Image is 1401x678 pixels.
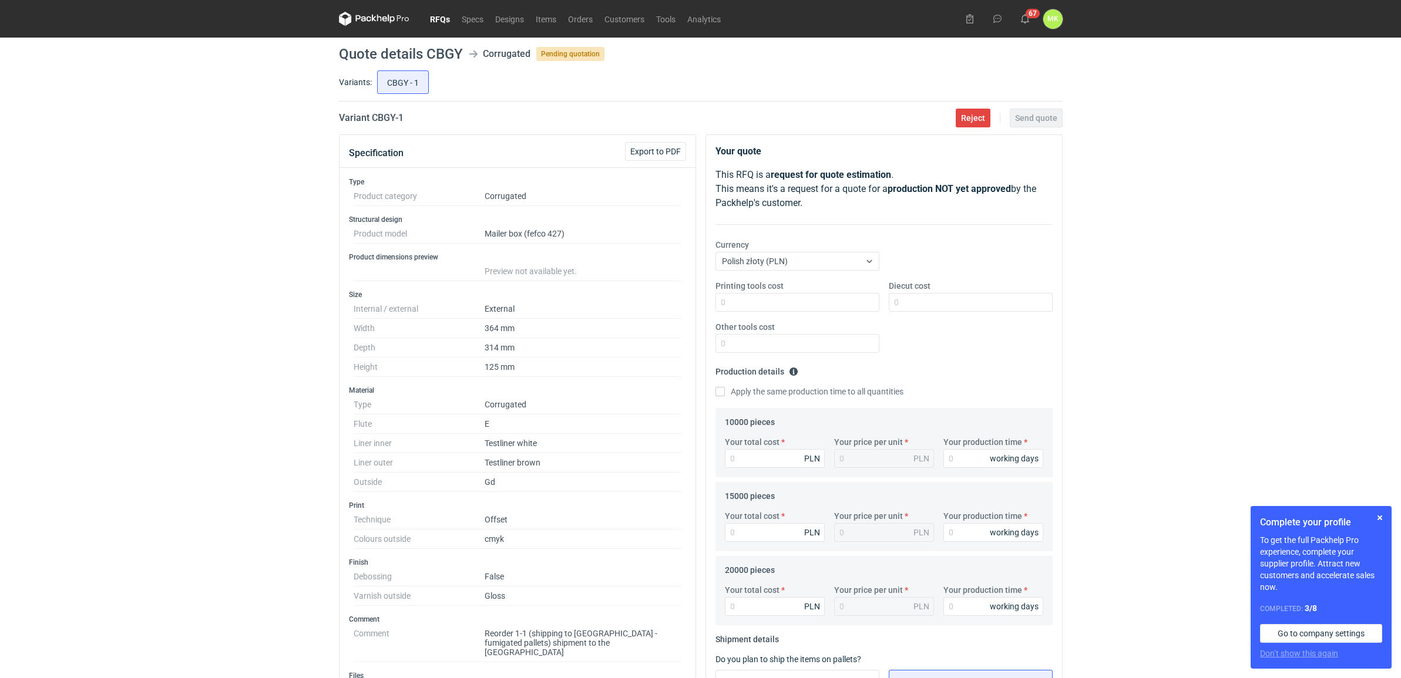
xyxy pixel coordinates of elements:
input: 0 [725,449,825,468]
button: Export to PDF [625,142,686,161]
dt: Depth [354,338,485,357]
h3: Finish [349,558,686,567]
button: Don’t show this again [1260,647,1338,659]
label: Your total cost [725,436,780,448]
div: Martyna Kasperska [1043,9,1063,29]
dd: Corrugated [485,395,681,414]
h1: Complete your profile [1260,515,1382,529]
dd: E [485,414,681,434]
dd: Corrugated [485,187,681,206]
dt: Flute [354,414,485,434]
div: Completed: [1260,602,1382,615]
dd: cmyk [485,529,681,549]
div: PLN [804,601,820,612]
legend: Production details [715,362,798,376]
dt: Varnish outside [354,586,485,606]
span: Send quote [1015,114,1057,122]
label: Your price per unit [834,436,903,448]
button: Reject [956,109,990,127]
button: Specification [349,139,404,167]
span: Pending quotation [536,47,604,61]
a: RFQs [424,12,456,26]
div: PLN [913,527,929,538]
div: PLN [913,601,929,612]
label: Your price per unit [834,510,903,522]
input: 0 [943,523,1043,542]
div: Corrugated [483,47,530,61]
span: Preview not available yet. [485,267,577,276]
h3: Material [349,386,686,395]
strong: 3 / 8 [1305,603,1317,613]
div: working days [990,527,1039,538]
legend: 20000 pieces [725,561,775,575]
a: Customers [599,12,650,26]
h2: Variant CBGY - 1 [339,111,404,125]
label: Your production time [943,436,1022,448]
h3: Print [349,501,686,510]
strong: request for quote estimation [771,169,891,180]
dt: Width [354,319,485,338]
label: Your total cost [725,584,780,596]
dt: Liner inner [354,434,485,453]
span: Polish złoty (PLN) [722,257,788,266]
strong: production NOT yet approved [888,183,1011,194]
label: Diecut cost [889,280,930,292]
dt: Product model [354,224,485,244]
span: Reject [961,114,985,122]
dd: Mailer box (fefco 427) [485,224,681,244]
label: Printing tools cost [715,280,784,292]
a: Tools [650,12,681,26]
div: working days [990,601,1039,612]
legend: Shipment details [715,630,779,644]
legend: 15000 pieces [725,487,775,501]
legend: 10000 pieces [725,413,775,427]
div: PLN [804,453,820,464]
dt: Comment [354,624,485,662]
label: Apply the same production time to all quantities [715,386,903,397]
button: Send quote [1010,109,1063,127]
input: 0 [725,597,825,616]
dt: Colours outside [354,529,485,549]
div: PLN [913,453,929,464]
a: Orders [562,12,599,26]
h3: Product dimensions preview [349,252,686,262]
dd: False [485,567,681,586]
h3: Type [349,177,686,187]
button: MK [1043,9,1063,29]
a: Go to company settings [1260,624,1382,643]
dd: Testliner white [485,434,681,453]
label: Your production time [943,510,1022,522]
a: Specs [456,12,489,26]
dt: Outside [354,473,485,492]
strong: Your quote [715,146,761,157]
input: 0 [943,449,1043,468]
dt: Liner outer [354,453,485,473]
a: Analytics [681,12,727,26]
dd: 364 mm [485,319,681,338]
div: PLN [804,527,820,538]
dt: Height [354,357,485,377]
label: Your price per unit [834,584,903,596]
label: Your production time [943,584,1022,596]
dt: Type [354,395,485,414]
a: Designs [489,12,530,26]
h3: Comment [349,615,686,624]
dd: External [485,299,681,319]
h3: Structural design [349,215,686,224]
h3: Size [349,290,686,299]
label: CBGY - 1 [377,70,429,94]
dt: Internal / external [354,299,485,319]
button: 67 [1016,9,1034,28]
h1: Quote details CBGY [339,47,463,61]
dt: Product category [354,187,485,206]
input: 0 [715,334,879,353]
dd: Offset [485,510,681,529]
div: working days [990,453,1039,464]
dt: Technique [354,510,485,529]
input: 0 [943,597,1043,616]
dd: 314 mm [485,338,681,357]
dd: Gloss [485,586,681,606]
span: Export to PDF [630,147,681,156]
p: To get the full Packhelp Pro experience, complete your supplier profile. Attract new customers an... [1260,534,1382,593]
